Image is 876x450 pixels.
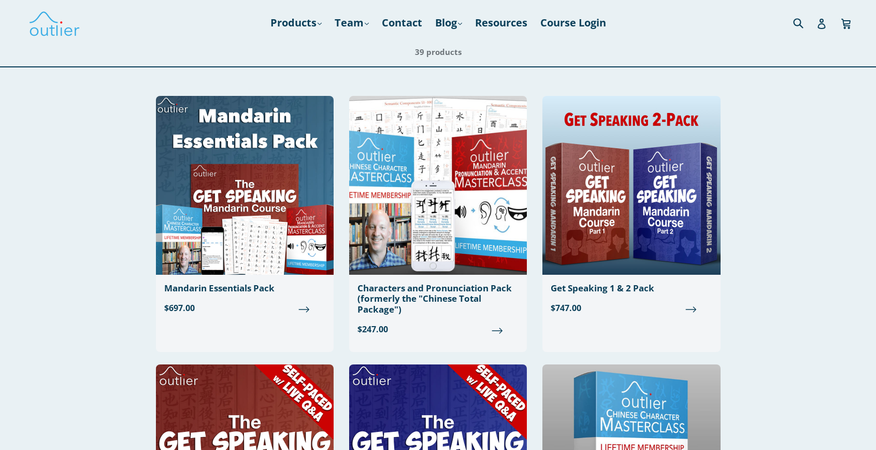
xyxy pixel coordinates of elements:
span: $747.00 [551,302,712,314]
img: Chinese Total Package Outlier Linguistics [349,96,527,275]
a: Characters and Pronunciation Pack (formerly the "Chinese Total Package") $247.00 [349,96,527,344]
a: Get Speaking 1 & 2 Pack $747.00 [542,96,720,322]
a: Mandarin Essentials Pack $697.00 [156,96,334,322]
input: Search [791,12,819,33]
span: $697.00 [164,302,325,314]
a: Blog [430,13,467,32]
div: Get Speaking 1 & 2 Pack [551,283,712,293]
img: Mandarin Essentials Pack [156,96,334,275]
a: Products [265,13,327,32]
a: Resources [470,13,533,32]
img: Get Speaking 1 & 2 Pack [542,96,720,275]
div: Mandarin Essentials Pack [164,283,325,293]
img: Outlier Linguistics [28,8,80,38]
span: 39 products [415,47,462,57]
a: Contact [377,13,427,32]
span: $247.00 [357,323,519,335]
div: Characters and Pronunciation Pack (formerly the "Chinese Total Package") [357,283,519,315]
a: Course Login [535,13,611,32]
a: Team [329,13,374,32]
